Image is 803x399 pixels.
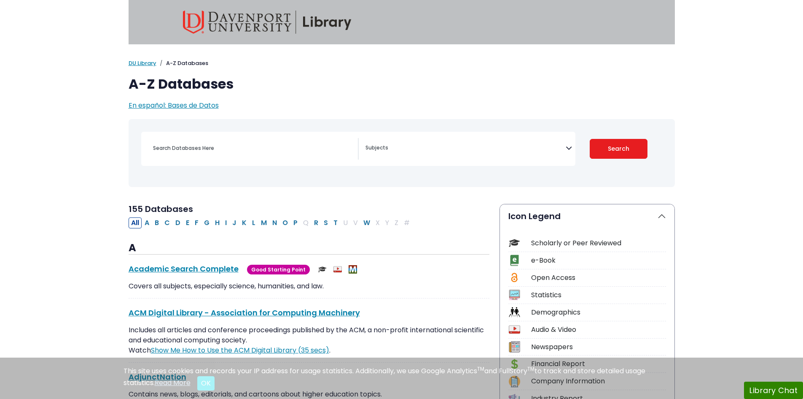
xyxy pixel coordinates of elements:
a: ACM Digital Library - Association for Computing Machinery [129,307,360,318]
button: Filter Results K [239,217,249,228]
button: Filter Results T [331,217,340,228]
img: Icon Audio & Video [509,324,520,335]
img: Davenport University Library [183,11,352,34]
button: Filter Results M [258,217,269,228]
img: Icon Demographics [509,307,520,318]
img: Audio & Video [333,265,342,274]
button: Filter Results R [312,217,321,228]
button: Library Chat [744,382,803,399]
img: Icon e-Book [509,255,520,266]
sup: TM [477,365,484,372]
a: Link opens in new window [151,345,329,355]
img: Icon Open Access [509,272,520,283]
div: e-Book [531,255,666,266]
a: Academic Search Complete [129,263,239,274]
div: Alpha-list to filter by first letter of database name [129,217,413,227]
div: Demographics [531,307,666,318]
sup: TM [527,365,534,372]
img: Scholarly or Peer Reviewed [318,265,327,274]
button: Filter Results G [201,217,212,228]
textarea: Search [365,145,566,152]
p: Covers all subjects, especially science, humanities, and law. [129,281,489,291]
a: Read More [155,378,191,388]
button: Filter Results I [223,217,229,228]
button: Filter Results P [291,217,300,228]
span: Good Starting Point [247,265,310,274]
button: Close [197,376,215,391]
button: Filter Results L [250,217,258,228]
button: Filter Results C [162,217,172,228]
div: Newspapers [531,342,666,352]
button: All [129,217,142,228]
div: This site uses cookies and records your IP address for usage statistics. Additionally, we use Goo... [124,366,680,391]
button: Filter Results B [152,217,161,228]
button: Filter Results O [280,217,290,228]
button: Filter Results W [361,217,373,228]
img: Icon Scholarly or Peer Reviewed [509,237,520,249]
img: MeL (Michigan electronic Library) [349,265,357,274]
button: Filter Results A [142,217,152,228]
div: Statistics [531,290,666,300]
div: Audio & Video [531,325,666,335]
h3: A [129,242,489,255]
div: Scholarly or Peer Reviewed [531,238,666,248]
button: Filter Results N [270,217,279,228]
h1: A-Z Databases [129,76,675,92]
div: Open Access [531,273,666,283]
nav: breadcrumb [129,59,675,68]
p: Includes all articles and conference proceedings published by the ACM, a non-profit international... [129,325,489,356]
button: Submit for Search Results [590,139,647,159]
button: Filter Results F [192,217,201,228]
button: Icon Legend [500,204,674,228]
input: Search database by title or keyword [148,142,358,154]
nav: Search filters [129,119,675,187]
button: Filter Results S [321,217,330,228]
button: Filter Results D [173,217,183,228]
span: 155 Databases [129,203,193,215]
button: Filter Results E [183,217,192,228]
a: DU Library [129,59,156,67]
li: A-Z Databases [156,59,208,68]
button: Filter Results H [212,217,222,228]
button: Filter Results J [230,217,239,228]
a: En español: Bases de Datos [129,100,219,110]
img: Icon Newspapers [509,341,520,353]
img: Icon Statistics [509,289,520,301]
